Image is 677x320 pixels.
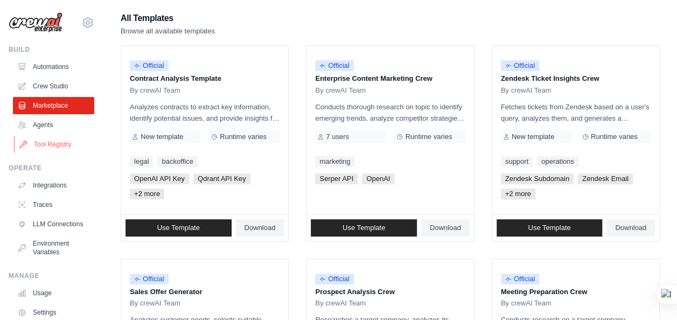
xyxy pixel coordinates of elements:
span: Use Template [343,224,385,232]
a: LLM Connections [13,215,94,233]
p: Meeting Preparation Crew [501,287,651,297]
a: Use Template [311,219,417,236]
span: Runtime varies [220,133,267,141]
a: legal [130,156,153,167]
a: Integrations [13,177,94,194]
a: Use Template [497,219,603,236]
span: Official [501,60,540,71]
span: +2 more [130,189,164,199]
span: Official [501,274,540,284]
img: Logo [9,12,62,33]
a: backoffice [157,156,197,167]
span: By crewAI Team [315,86,366,95]
span: OpenAI API Key [130,173,189,184]
a: Environment Variables [13,235,94,261]
p: Contract Analysis Template [130,73,280,84]
a: Download [606,219,655,236]
p: Fetches tickets from Zendesk based on a user's query, analyzes them, and generates a summary. Out... [501,101,651,124]
span: Serper API [315,173,358,184]
span: 7 users [326,133,349,141]
p: Browse all available templates [121,26,215,37]
a: marketing [315,156,354,167]
span: By crewAI Team [501,86,552,95]
span: Zendesk Subdomain [501,173,574,184]
span: Zendesk Email [578,173,633,184]
span: Official [315,274,354,284]
span: Runtime varies [591,133,638,141]
a: Traces [13,196,94,213]
span: By crewAI Team [501,299,552,308]
a: Use Template [125,219,232,236]
span: By crewAI Team [315,299,366,308]
a: Download [236,219,284,236]
div: Manage [9,272,94,280]
span: Official [315,60,354,71]
span: Official [130,60,169,71]
span: Use Template [528,224,570,232]
span: Runtime varies [405,133,452,141]
span: New template [141,133,183,141]
span: +2 more [501,189,535,199]
a: Tool Registry [14,136,95,153]
p: Conducts thorough research on topic to identify emerging trends, analyze competitor strategies, a... [315,101,465,124]
a: Usage [13,284,94,302]
p: Enterprise Content Marketing Crew [315,73,465,84]
p: Prospect Analysis Crew [315,287,465,297]
a: Marketplace [13,97,94,114]
span: Download [430,224,461,232]
p: Analyzes contracts to extract key information, identify potential issues, and provide insights fo... [130,101,280,124]
span: Qdrant API Key [193,173,250,184]
span: By crewAI Team [130,299,180,308]
p: Zendesk Ticket Insights Crew [501,73,651,84]
span: Download [245,224,276,232]
a: operations [537,156,578,167]
p: Sales Offer Generator [130,287,280,297]
span: New template [512,133,554,141]
h2: All Templates [121,11,215,26]
span: Official [130,274,169,284]
a: Agents [13,116,94,134]
div: Build [9,45,94,54]
span: Download [615,224,646,232]
a: support [501,156,533,167]
span: By crewAI Team [130,86,180,95]
div: Operate [9,164,94,172]
a: Automations [13,58,94,75]
a: Download [421,219,470,236]
a: Crew Studio [13,78,94,95]
span: Use Template [157,224,200,232]
span: OpenAI [362,173,394,184]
